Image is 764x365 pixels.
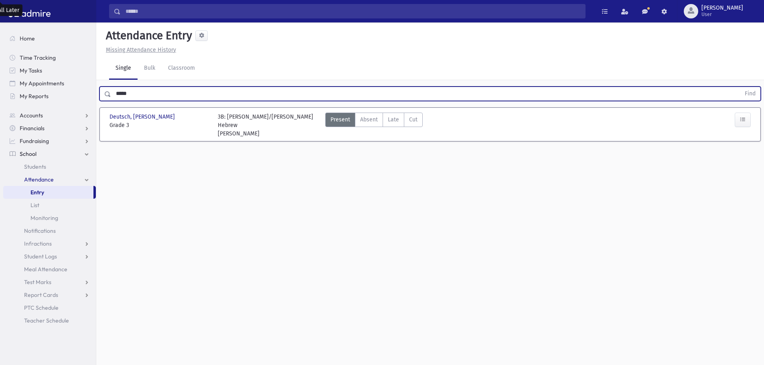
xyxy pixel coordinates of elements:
span: Report Cards [24,291,58,298]
a: Financials [3,122,96,135]
div: 3B: [PERSON_NAME]/[PERSON_NAME] Hebrew [PERSON_NAME] [218,113,318,138]
input: Search [121,4,585,18]
img: AdmirePro [6,3,53,19]
a: My Tasks [3,64,96,77]
a: Meal Attendance [3,263,96,276]
a: List [3,199,96,212]
h5: Attendance Entry [103,29,192,42]
span: My Reports [20,93,49,100]
u: Missing Attendance History [106,46,176,53]
span: Notifications [24,227,56,234]
span: Deutsch, [PERSON_NAME] [109,113,176,121]
span: Student Logs [24,253,57,260]
a: Accounts [3,109,96,122]
span: Late [388,115,399,124]
span: Infractions [24,240,52,247]
a: Missing Attendance History [103,46,176,53]
a: Teacher Schedule [3,314,96,327]
span: Teacher Schedule [24,317,69,324]
span: Home [20,35,35,42]
a: Monitoring [3,212,96,224]
a: Home [3,32,96,45]
a: Single [109,57,138,80]
span: [PERSON_NAME] [701,5,743,11]
span: Cut [409,115,417,124]
span: User [701,11,743,18]
span: Absent [360,115,378,124]
span: Attendance [24,176,54,183]
a: PTC Schedule [3,301,96,314]
a: Report Cards [3,288,96,301]
a: Infractions [3,237,96,250]
span: Entry [30,189,44,196]
div: AttTypes [325,113,423,138]
a: Attendance [3,173,96,186]
a: Fundraising [3,135,96,147]
span: Test Marks [24,278,51,286]
span: My Tasks [20,67,42,74]
span: Fundraising [20,137,49,145]
button: Find [740,87,760,101]
span: School [20,150,36,157]
a: Classroom [162,57,201,80]
a: Entry [3,186,93,199]
span: Accounts [20,112,43,119]
span: Time Tracking [20,54,56,61]
span: List [30,202,39,209]
span: Monitoring [30,214,58,222]
a: Time Tracking [3,51,96,64]
span: Meal Attendance [24,266,67,273]
a: Test Marks [3,276,96,288]
a: School [3,147,96,160]
span: PTC Schedule [24,304,59,311]
span: Present [330,115,350,124]
a: Notifications [3,224,96,237]
a: My Reports [3,90,96,103]
span: My Appointments [20,80,64,87]
a: Students [3,160,96,173]
a: Student Logs [3,250,96,263]
a: My Appointments [3,77,96,90]
span: Financials [20,125,45,132]
span: Grade 3 [109,121,210,129]
span: Students [24,163,46,170]
a: Bulk [138,57,162,80]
